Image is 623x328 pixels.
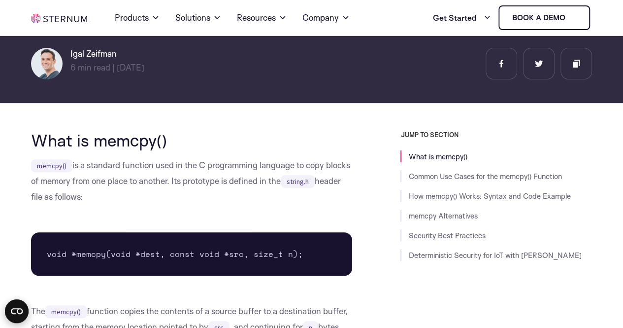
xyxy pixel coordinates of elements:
[408,251,581,260] a: Deterministic Security for IoT with [PERSON_NAME]
[45,305,87,318] code: memcpy()
[281,175,315,188] code: string.h
[31,157,352,205] p: is a standard function used in the C programming language to copy blocks of memory from one place...
[117,62,144,73] span: [DATE]
[31,131,352,149] h2: What is memcpy()
[70,62,115,73] span: min read |
[70,62,76,73] span: 6
[408,152,467,161] a: What is memcpy()
[498,5,590,30] a: Book a demo
[31,232,352,276] pre: void *memcpy(void *dest, const void *src, size_t n);
[31,48,63,79] img: Igal Zeifman
[5,299,29,323] button: Open CMP widget
[408,211,477,220] a: memcpy Alternatives
[408,191,570,201] a: How memcpy() Works: Syntax and Code Example
[408,172,561,181] a: Common Use Cases for the memcpy() Function
[569,14,577,22] img: sternum iot
[31,14,87,23] img: sternum iot
[70,48,144,60] h6: Igal Zeifman
[408,231,485,240] a: Security Best Practices
[400,131,591,139] h3: JUMP TO SECTION
[31,159,72,172] code: memcpy()
[432,8,491,28] a: Get Started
